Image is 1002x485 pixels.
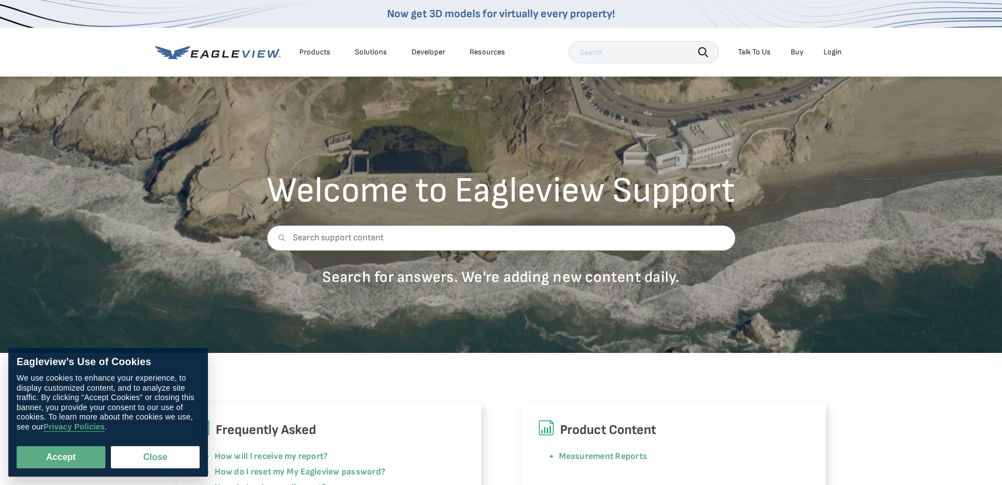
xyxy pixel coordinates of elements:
div: Login [823,47,842,57]
button: Close [111,446,200,468]
div: Talk To Us [738,47,771,57]
h2: Welcome to Eagleview Support [267,173,735,209]
a: Privacy Policies [43,423,104,432]
a: How will I receive my report? [215,451,328,462]
a: Developer [411,47,445,57]
input: Search [568,41,719,63]
a: Buy [791,47,803,57]
div: Resources [470,47,505,57]
a: Now get 3D models for virtually every property! [387,7,615,21]
p: Search for answers. We're adding new content daily. [267,267,735,287]
div: Eagleview’s Use of Cookies [17,356,200,368]
button: Accept [17,446,105,468]
div: Products [299,47,330,57]
h6: Product Content [538,420,809,441]
div: We use cookies to enhance your experience, to display customized content, and to analyze site tra... [17,374,200,432]
input: Search support content [267,225,735,251]
a: Measurement Reports [559,451,648,462]
h6: Frequently Asked [194,420,465,441]
div: Solutions [355,47,387,57]
a: How do I reset my My Eagleview password? [215,467,386,477]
